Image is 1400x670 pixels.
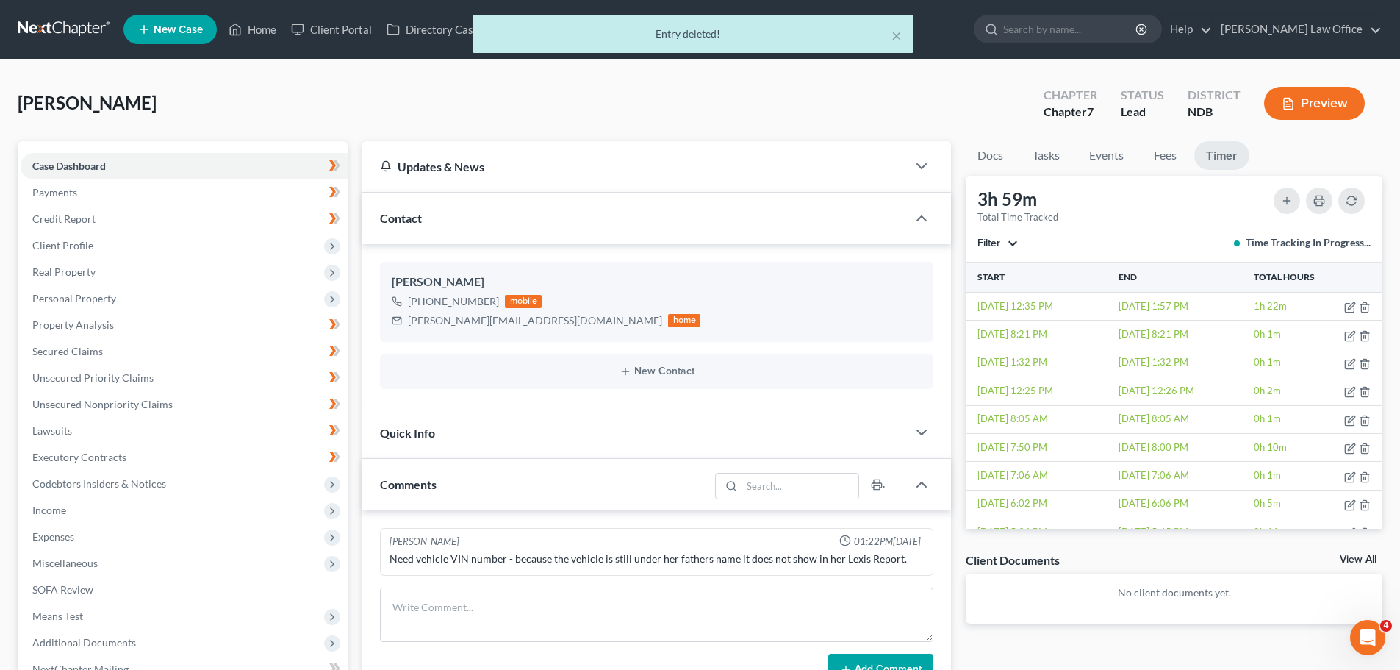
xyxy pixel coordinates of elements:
span: Income [32,504,66,516]
span: 01:22PM[DATE] [854,535,921,549]
td: [DATE] 8:00 PM [1116,433,1251,461]
td: [DATE] 12:26 PM [1116,377,1251,405]
div: District [1188,87,1241,104]
td: [DATE] 8:05 AM [966,405,1116,433]
div: [PERSON_NAME][EMAIL_ADDRESS][DOMAIN_NAME] [408,313,662,328]
div: Updates & News [380,159,889,174]
td: [DATE] 7:50 PM [966,433,1116,461]
div: Lead [1121,104,1164,121]
span: 0h 1m [1254,356,1281,368]
div: Time Tracking In Progress... [1234,235,1371,250]
a: Payments [21,179,348,206]
span: Expenses [32,530,74,543]
span: Contact [380,211,422,225]
span: Unsecured Priority Claims [32,371,154,384]
td: [DATE] 1:32 PM [1116,349,1251,377]
span: Executory Contracts [32,451,126,463]
p: No client documents yet. [977,585,1371,600]
button: New Contact [392,366,922,377]
span: 7 [1087,104,1094,118]
td: [DATE] 5:34 PM [966,518,1116,546]
span: [PERSON_NAME] [18,92,157,113]
span: 0h 1m [1254,469,1281,481]
div: Chapter [1044,104,1097,121]
a: Property Analysis [21,312,348,338]
span: 0h 2m [1254,385,1281,396]
td: [DATE] 8:05 AM [1116,405,1251,433]
td: [DATE] 5:45 PM [1116,518,1251,546]
a: Fees [1141,141,1188,170]
span: 4 [1380,620,1392,632]
a: Events [1077,141,1135,170]
span: Comments [380,477,437,491]
span: Case Dashboard [32,160,106,172]
td: [DATE] 6:02 PM [966,490,1116,518]
span: Real Property [32,265,96,278]
button: × [891,26,902,44]
div: [PERSON_NAME] [392,274,922,291]
span: 0h 1m [1254,413,1281,424]
div: Status [1121,87,1164,104]
span: 0h 1m [1254,328,1281,340]
div: Need vehicle VIN number - because the vehicle is still under her fathers name it does not show in... [390,552,924,566]
div: Total Time Tracked [977,211,1058,224]
div: [PHONE_NUMBER] [408,294,499,309]
span: Property Analysis [32,318,114,331]
div: NDB [1188,104,1241,121]
button: Filter [977,238,1018,249]
a: Unsecured Priority Claims [21,365,348,391]
span: Filter [977,237,1000,249]
span: 0h 10m [1254,441,1287,453]
th: End [1116,263,1251,292]
td: [DATE] 8:21 PM [1116,321,1251,349]
iframe: Intercom live chat [1350,620,1385,655]
td: [DATE] 12:25 PM [966,377,1116,405]
span: SOFA Review [32,583,93,596]
a: Case Dashboard [21,153,348,179]
span: Means Test [32,610,83,622]
span: Personal Property [32,292,116,304]
td: [DATE] 1:57 PM [1116,292,1251,320]
span: 0h 11m [1254,526,1287,538]
div: home [668,314,700,327]
div: 3h 59m [977,188,1058,211]
span: Payments [32,186,77,199]
td: [DATE] 12:35 PM [966,292,1116,320]
div: [PERSON_NAME] [390,535,459,549]
span: 0h 5m [1254,497,1281,509]
a: Tasks [1021,141,1071,170]
th: Start [966,263,1116,292]
a: Unsecured Nonpriority Claims [21,391,348,418]
div: Chapter [1044,87,1097,104]
span: Secured Claims [32,345,103,357]
td: [DATE] 6:06 PM [1116,490,1251,518]
a: Secured Claims [21,338,348,365]
a: Docs [966,141,1015,170]
div: mobile [505,295,542,308]
td: [DATE] 7:06 AM [1116,462,1251,490]
a: Credit Report [21,206,348,232]
div: Entry deleted! [484,26,902,41]
input: Search... [742,474,859,499]
a: Timer [1194,141,1249,170]
span: 1h 22m [1254,300,1287,312]
td: [DATE] 8:21 PM [966,321,1116,349]
span: Additional Documents [32,636,136,649]
span: Miscellaneous [32,557,98,569]
span: Client Profile [32,239,93,252]
a: SOFA Review [21,577,348,603]
span: Quick Info [380,426,435,440]
td: [DATE] 1:32 PM [966,349,1116,377]
div: Client Documents [966,552,1060,568]
a: Executory Contracts [21,444,348,471]
span: Lawsuits [32,424,72,437]
span: Unsecured Nonpriority Claims [32,398,173,410]
button: Preview [1264,87,1365,120]
span: Credit Report [32,213,96,225]
th: Total Hours [1251,263,1382,292]
span: Codebtors Insiders & Notices [32,477,166,490]
td: [DATE] 7:06 AM [966,462,1116,490]
a: View All [1340,555,1376,565]
a: Lawsuits [21,418,348,444]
